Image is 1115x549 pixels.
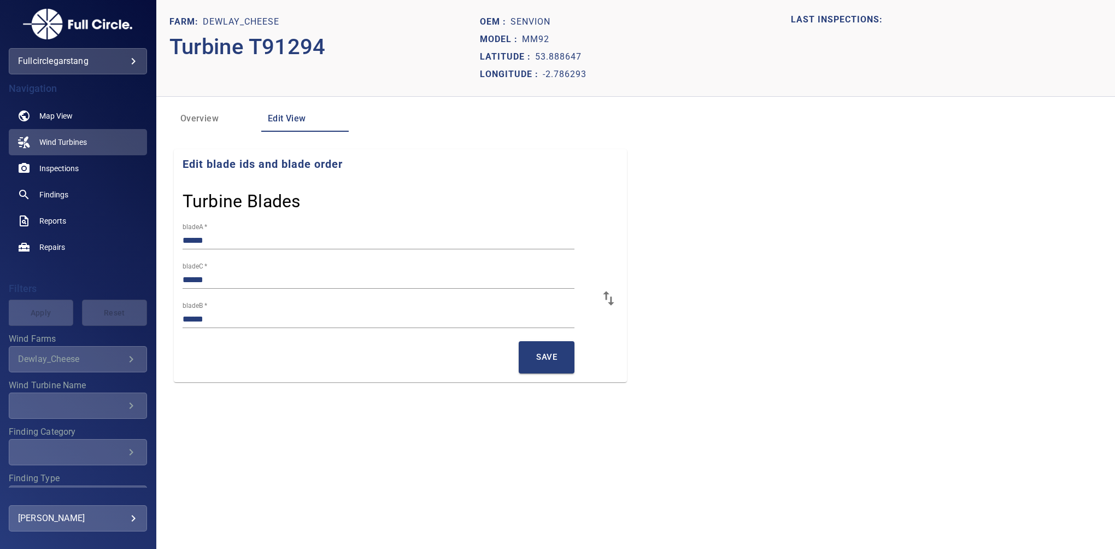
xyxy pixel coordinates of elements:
span: Findings [39,189,68,200]
p: LAST INSPECTIONS: [791,13,1102,26]
a: inspections noActive [9,155,147,182]
a: reports noActive [9,208,147,234]
p: Dewlay_Cheese [203,15,279,28]
span: Inspections [39,163,79,174]
span: Reports [39,215,66,226]
p: Senvion [510,15,550,28]
label: Finding Category [9,428,147,436]
p: Oem : [480,15,510,28]
h3: Edit blade ids and blade order [183,158,618,171]
span: Save [536,350,557,364]
div: Wind Farms [9,346,147,372]
p: Turbine T91294 [169,31,480,63]
a: repairs noActive [9,234,147,260]
span: Map View [39,110,73,121]
label: Finding Type [9,474,147,483]
button: Save [519,341,574,373]
span: Repairs [39,242,65,253]
img: fullcirclegarstang-logo [23,9,132,39]
label: Wind Farms [9,335,147,343]
a: map noActive [9,103,147,129]
p: -2.786293 [543,68,586,81]
span: Wind Turbines [39,137,87,148]
p: Latitude : [480,50,535,63]
span: Edit View [268,111,342,126]
p: Farm: [169,15,203,28]
h3: Turbine Blades [183,188,618,214]
span: Overview [180,111,255,126]
div: Finding Type [9,486,147,512]
a: windturbines active [9,129,147,155]
div: fullcirclegarstang [9,48,147,74]
div: fullcirclegarstang [18,52,138,70]
p: MM92 [522,33,549,46]
p: 53.888647 [535,50,582,63]
div: Wind Turbine Name [9,393,147,419]
a: findings noActive [9,182,147,208]
label: bladeC [183,264,207,270]
h4: Filters [9,283,147,294]
div: Dewlay_Cheese [18,354,125,364]
h4: Navigation [9,83,147,94]
div: Finding Category [9,439,147,465]
div: [PERSON_NAME] [18,510,138,527]
p: Longitude : [480,68,543,81]
label: Wind Turbine Name [9,381,147,390]
p: Model : [480,33,522,46]
label: bladeA [183,224,207,231]
label: bladeB [183,303,207,309]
